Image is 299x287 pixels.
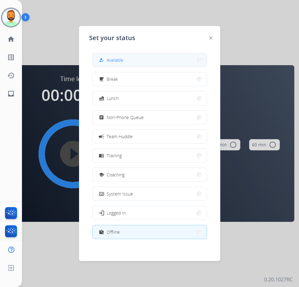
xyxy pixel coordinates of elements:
[107,229,120,235] span: Offline
[93,168,207,181] button: Coaching
[209,36,212,39] img: close-button
[107,133,133,140] span: Team Huddle
[99,229,104,235] mat-icon: work_off
[99,96,104,101] mat-icon: fastfood
[107,190,133,197] span: System Issue
[99,153,104,158] mat-icon: menu_book
[7,35,15,43] mat-icon: home
[107,171,125,178] span: Coaching
[93,187,207,201] button: System Issue
[93,111,207,124] button: Non-Phone Queue
[99,76,104,82] mat-icon: free_breakfast
[107,210,126,216] span: Logged In
[98,133,104,139] mat-icon: campaign
[93,225,207,239] button: Offline
[2,9,20,26] img: avatar
[107,57,123,63] span: Available
[93,130,207,143] button: Team Huddle
[7,54,15,61] mat-icon: list_alt
[99,57,104,63] mat-icon: how_to_reg
[93,72,207,86] button: Break
[93,91,207,105] button: Lunch
[7,72,15,79] mat-icon: history
[93,206,207,220] button: Logged In
[93,149,207,162] button: Training
[93,53,207,67] button: Available
[107,95,119,102] span: Lunch
[99,172,104,177] mat-icon: school
[107,152,122,159] span: Training
[7,90,15,97] mat-icon: inbox
[99,115,104,120] mat-icon: assignment
[107,114,144,121] span: Non-Phone Queue
[98,210,104,216] mat-icon: login
[107,76,118,82] span: Break
[89,34,135,42] span: Set your status
[99,191,104,196] mat-icon: phonelink_off
[264,276,293,283] p: 0.20.1027RC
